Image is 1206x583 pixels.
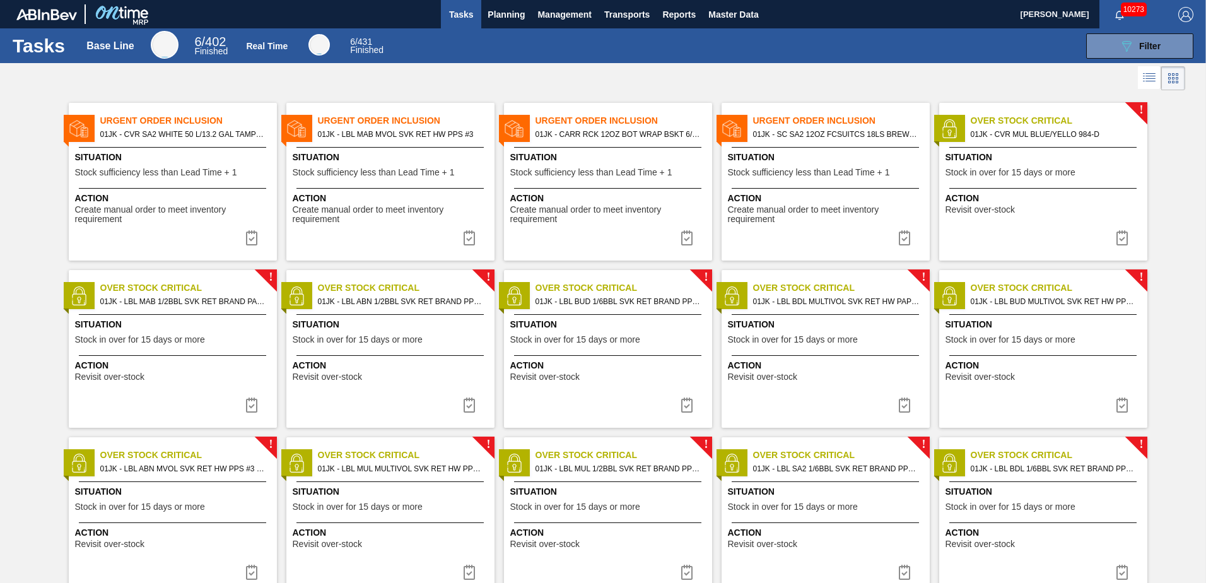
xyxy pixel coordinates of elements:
span: Revisit over-stock [75,539,144,549]
span: 01JK - LBL SA2 1/6BBL SVK RET BRAND PPS #4 [753,462,920,476]
button: icon-task complete [237,392,267,418]
span: Over Stock Critical [318,281,495,295]
span: ! [922,273,925,282]
span: Situation [293,318,491,331]
div: Complete task: 6844126 [454,392,484,418]
div: Base Line [86,40,134,52]
button: icon-task complete [889,392,920,418]
span: Over Stock Critical [971,281,1147,295]
div: Real Time [308,34,330,56]
span: Revisit over-stock [945,372,1015,382]
button: Notifications [1099,6,1140,23]
div: Real Time [350,38,383,54]
span: Situation [293,151,491,164]
div: Complete task: 6844504 [889,225,920,250]
span: ! [704,273,708,282]
span: Revisit over-stock [293,372,362,382]
span: Over Stock Critical [536,281,712,295]
span: 01JK - LBL BUD MULTIVOL SVK RET HW PPS #3 [971,295,1137,309]
span: Create manual order to meet inventory requirement [75,205,274,225]
span: 01JK - CARR RCK 12OZ BOT WRAP BSKT 6/12 BOT PK [536,127,702,141]
span: Stock in over for 15 days or more [945,335,1075,344]
span: Urgent Order Inclusion [318,114,495,127]
span: Over Stock Critical [318,449,495,462]
span: Revisit over-stock [293,539,362,549]
span: Stock in over for 15 days or more [945,502,1075,512]
span: 6 [350,37,355,47]
img: status [940,286,959,305]
img: status [287,454,306,473]
span: Revisit over-stock [510,372,580,382]
span: Situation [75,318,274,331]
div: Base Line [151,31,179,59]
span: Stock in over for 15 days or more [293,335,423,344]
span: Action [293,526,491,539]
span: Situation [510,318,709,331]
div: Complete task: 6844413 [454,225,484,250]
span: Revisit over-stock [728,372,797,382]
div: Complete task: 6844144 [1107,392,1137,418]
span: Tasks [447,7,475,22]
img: status [722,286,741,305]
span: Situation [728,151,927,164]
span: Situation [728,318,927,331]
span: Situation [75,485,274,498]
div: Card Vision [1161,66,1185,90]
img: icon-task complete [679,397,694,413]
span: Action [728,359,927,372]
span: Create manual order to meet inventory requirement [510,205,709,225]
img: icon-task complete [1115,397,1130,413]
span: / 402 [194,35,226,49]
span: Situation [728,485,927,498]
div: List Vision [1138,66,1161,90]
span: Stock sufficiency less than Lead Time + 1 [510,168,672,177]
span: Stock sufficiency less than Lead Time + 1 [293,168,455,177]
span: ! [269,440,272,449]
img: status [940,119,959,138]
button: icon-task complete [889,225,920,250]
img: status [287,286,306,305]
span: Over Stock Critical [536,449,712,462]
span: Action [293,192,491,205]
button: icon-task complete [1107,392,1137,418]
span: 01JK - LBL BDL 1/6BBL SVK RET BRAND PPS #4 [971,462,1137,476]
img: icon-task complete [244,230,259,245]
span: 01JK - LBL MAB MVOL SVK RET HW PPS #3 [318,127,484,141]
span: Over Stock Critical [971,114,1147,127]
span: Situation [945,485,1144,498]
span: Revisit over-stock [945,539,1015,549]
div: Complete task: 6844401 [237,225,267,250]
img: icon-task complete [462,565,477,580]
span: 01JK - CVR MUL BLUE/YELLO 984-D [971,127,1137,141]
span: Over Stock Critical [100,281,277,295]
span: Action [945,192,1144,205]
img: icon-task complete [244,565,259,580]
img: status [940,454,959,473]
button: icon-task complete [672,225,702,250]
span: ! [1139,273,1143,282]
span: Action [510,526,709,539]
img: icon-task complete [897,397,912,413]
span: Situation [510,151,709,164]
img: status [505,454,524,473]
span: Action [75,359,274,372]
div: Complete task: 6844129 [672,392,702,418]
span: Planning [488,7,525,22]
span: ! [922,440,925,449]
img: icon-task complete [897,565,912,580]
span: Create manual order to meet inventory requirement [293,205,491,225]
span: Management [537,7,592,22]
div: Complete task: 6844117 [237,392,267,418]
img: status [722,454,741,473]
span: Stock in over for 15 days or more [75,502,205,512]
img: status [505,119,524,138]
span: ! [1139,440,1143,449]
div: Complete task: 6844448 [672,225,702,250]
span: ! [486,440,490,449]
span: Action [510,192,709,205]
span: Create manual order to meet inventory requirement [728,205,927,225]
span: Urgent Order Inclusion [536,114,712,127]
span: Finished [194,46,228,56]
img: icon-task complete [679,230,694,245]
span: ! [486,273,490,282]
